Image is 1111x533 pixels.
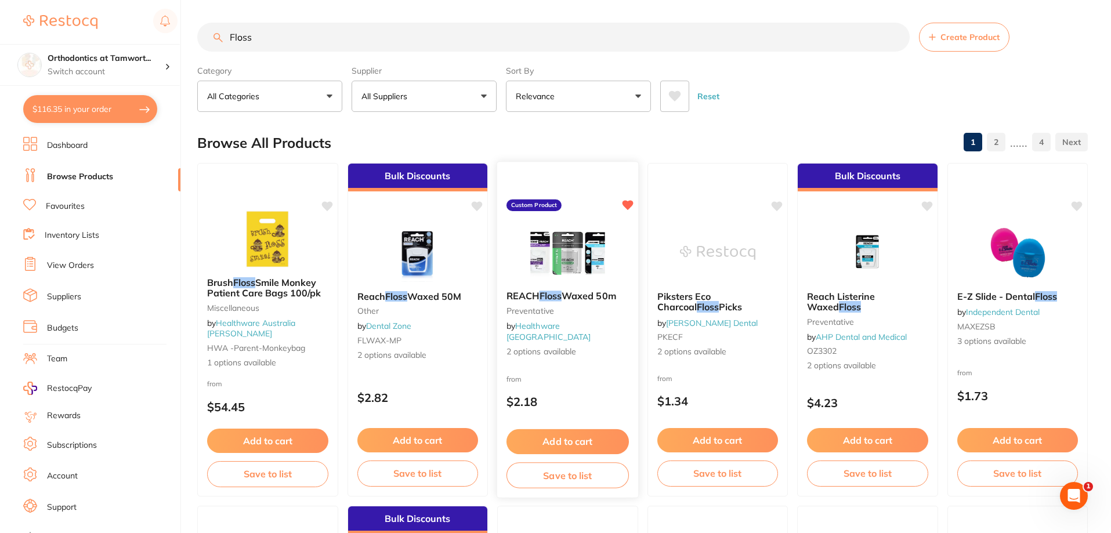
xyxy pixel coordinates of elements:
[47,353,67,365] a: Team
[957,291,1079,302] b: E-Z Slide - Dental Floss
[957,291,1035,302] span: E-Z Slide - Dental
[506,429,629,454] button: Add to cart
[694,81,723,112] button: Reset
[1010,136,1027,149] p: ......
[830,224,905,282] img: Reach Listerine Waxed Floss
[807,396,928,409] p: $4.23
[657,374,672,383] span: from
[657,461,779,486] button: Save to list
[657,346,779,358] span: 2 options available
[807,428,928,452] button: Add to cart
[47,140,88,151] a: Dashboard
[506,291,629,302] b: REACH Floss Waxed 50m
[666,318,758,328] a: [PERSON_NAME] Dental
[506,81,651,112] button: Relevance
[540,290,562,302] em: Floss
[807,461,928,486] button: Save to list
[352,66,497,76] label: Supplier
[207,379,222,388] span: from
[47,260,94,271] a: View Orders
[987,130,1005,154] a: 2
[980,224,1055,282] img: E-Z Slide - Dental Floss
[957,389,1079,403] p: $1.73
[807,360,928,372] span: 2 options available
[680,224,755,282] img: Piksters Eco Charcoal Floss Picks
[48,53,165,64] h4: Orthodontics at Tamworth
[940,32,1000,42] span: Create Product
[506,306,629,316] small: preventative
[1084,482,1093,491] span: 1
[207,277,233,288] span: Brush
[385,291,407,302] em: Floss
[1032,130,1051,154] a: 4
[233,277,255,288] em: Floss
[23,9,97,35] a: Restocq Logo
[957,321,996,332] span: MAXEZSB
[966,307,1040,317] a: Independent Dental
[816,332,907,342] a: AHP Dental and Medical
[506,290,540,302] span: REACH
[23,95,157,123] button: $116.35 in your order
[657,318,758,328] span: by
[657,394,779,408] p: $1.34
[530,223,606,281] img: REACH Floss Waxed 50m
[48,66,165,78] p: Switch account
[506,66,651,76] label: Sort By
[506,395,629,408] p: $2.18
[516,90,559,102] p: Relevance
[207,277,328,299] b: Brush Floss Smile Monkey Patient Care Bags 100/pk
[807,332,907,342] span: by
[207,318,295,339] a: Healthware Australia [PERSON_NAME]
[207,461,328,487] button: Save to list
[197,66,342,76] label: Category
[357,391,479,404] p: $2.82
[357,291,385,302] span: Reach
[657,428,779,452] button: Add to cart
[47,171,113,183] a: Browse Products
[957,368,972,377] span: from
[207,357,328,369] span: 1 options available
[207,343,305,353] span: HWA -parent-monkeybag
[47,440,97,451] a: Subscriptions
[207,277,321,299] span: Smile Monkey Patient Care Bags 100/pk
[23,15,97,29] img: Restocq Logo
[348,164,488,191] div: Bulk Discounts
[357,335,401,346] span: FLWAX-MP
[657,291,711,313] span: Piksters Eco Charcoal
[357,461,479,486] button: Save to list
[197,23,910,52] input: Search Products
[957,461,1079,486] button: Save to list
[506,374,522,383] span: from
[807,346,837,356] span: OZ3302
[47,291,81,303] a: Suppliers
[47,383,92,394] span: RestocqPay
[197,81,342,112] button: All Categories
[357,291,479,302] b: Reach Floss Waxed 50M
[807,291,875,313] span: Reach Listerine Waxed
[807,317,928,327] small: preventative
[506,346,629,358] span: 2 options available
[207,318,295,339] span: by
[357,428,479,452] button: Add to cart
[957,428,1079,452] button: Add to cart
[506,462,629,488] button: Save to list
[506,200,562,211] label: Custom Product
[357,350,479,361] span: 2 options available
[562,290,616,302] span: Waxed 50m
[23,382,92,395] a: RestocqPay
[697,301,719,313] em: Floss
[506,321,591,342] a: Healthware [GEOGRAPHIC_DATA]
[839,301,861,313] em: Floss
[719,301,742,313] span: Picks
[657,291,779,313] b: Piksters Eco Charcoal Floss Picks
[47,502,77,513] a: Support
[357,306,479,316] small: other
[919,23,1009,52] button: Create Product
[207,90,264,102] p: All Categories
[957,307,1040,317] span: by
[45,230,99,241] a: Inventory Lists
[47,470,78,482] a: Account
[407,291,461,302] span: Waxed 50M
[366,321,411,331] a: Dental Zone
[798,164,938,191] div: Bulk Discounts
